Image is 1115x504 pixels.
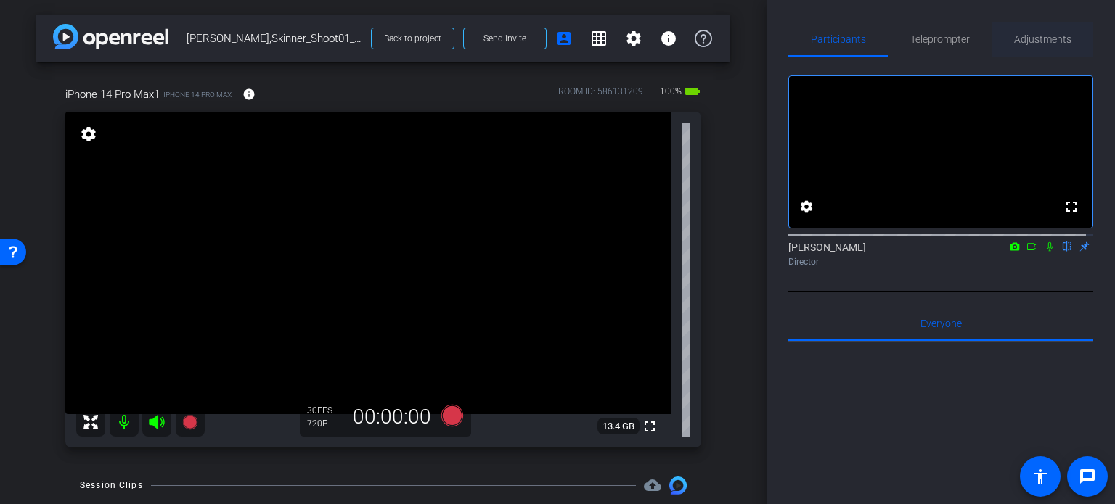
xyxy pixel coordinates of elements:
[558,85,643,106] div: ROOM ID: 586131209
[78,125,99,143] mat-icon: settings
[920,318,962,329] span: Everyone
[644,476,661,494] span: Destinations for your clips
[788,255,1093,268] div: Director
[187,24,362,53] span: [PERSON_NAME],Skinner_Shoot01_08132025
[641,418,658,435] mat-icon: fullscreen
[317,405,332,416] span: FPS
[625,30,642,47] mat-icon: settings
[343,405,441,429] div: 00:00:00
[463,28,547,49] button: Send invite
[788,240,1093,268] div: [PERSON_NAME]
[80,478,143,492] div: Session Clips
[307,405,343,416] div: 30
[242,88,256,101] mat-icon: info
[798,198,815,215] mat-icon: settings
[910,34,970,44] span: Teleprompter
[163,89,232,100] span: iPhone 14 Pro Max
[1014,34,1071,44] span: Adjustments
[590,30,608,47] mat-icon: grid_on
[384,33,441,44] span: Back to project
[371,28,454,49] button: Back to project
[65,86,160,102] span: iPhone 14 Pro Max1
[597,418,640,435] span: 13.4 GB
[53,24,168,49] img: app-logo
[307,418,343,429] div: 720P
[555,30,573,47] mat-icon: account_box
[644,476,661,494] mat-icon: cloud_upload
[1063,198,1080,215] mat-icon: fullscreen
[658,80,684,103] span: 100%
[1058,239,1076,252] mat-icon: flip
[811,34,866,44] span: Participants
[660,30,677,47] mat-icon: info
[684,83,701,100] mat-icon: battery_std
[483,33,526,44] span: Send invite
[1079,468,1096,485] mat-icon: message
[669,476,687,494] img: Session clips
[1032,468,1049,485] mat-icon: accessibility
